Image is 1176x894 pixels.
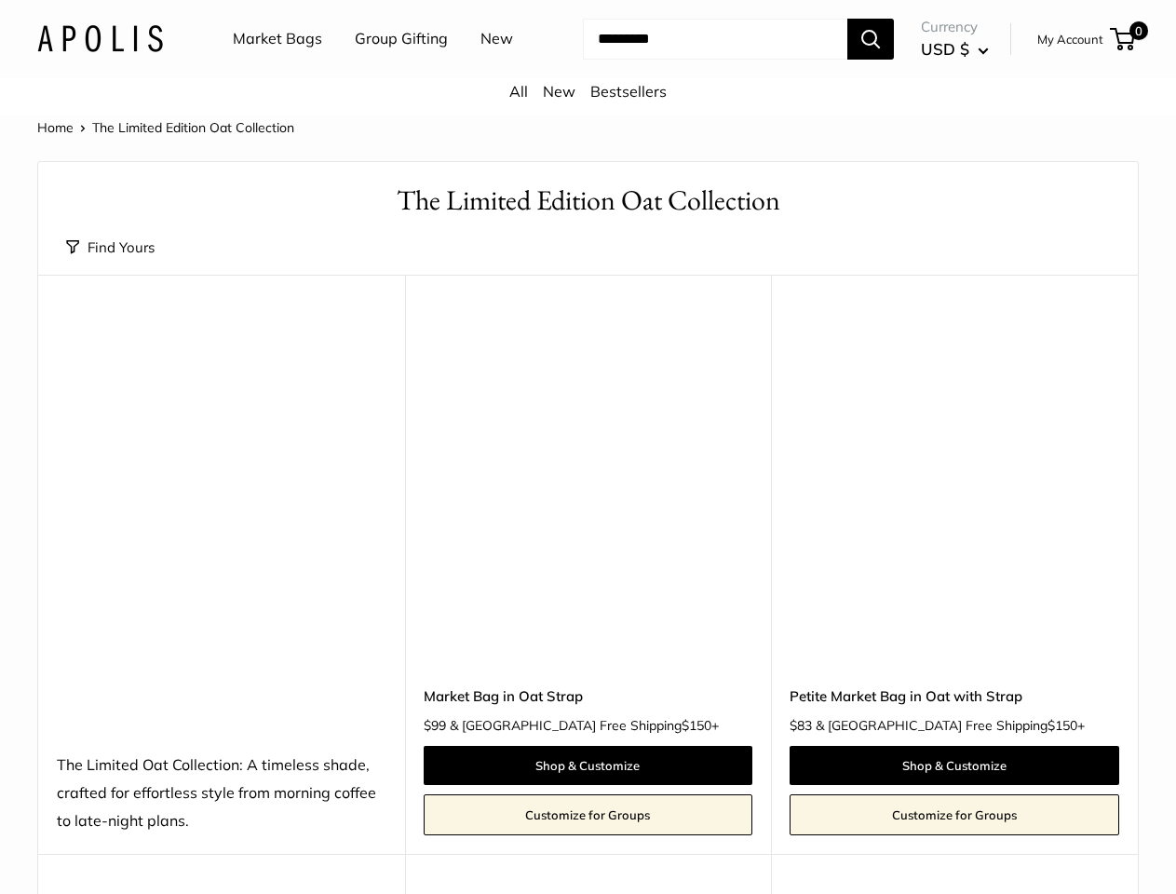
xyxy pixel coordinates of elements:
button: Find Yours [66,235,155,261]
span: The Limited Edition Oat Collection [92,119,294,136]
span: USD $ [921,39,969,59]
button: USD $ [921,34,989,64]
a: 0 [1112,28,1135,50]
span: $83 [790,717,812,734]
span: $99 [424,717,446,734]
a: Shop & Customize [424,746,753,785]
a: My Account [1037,28,1103,50]
nav: Breadcrumb [37,115,294,140]
a: Market Bag in Oat Strap [424,685,753,707]
a: Petite Market Bag in Oat with Strap [790,685,1119,707]
a: Petite Market Bag in Oat with StrapPetite Market Bag in Oat with Strap [790,321,1119,651]
a: Shop & Customize [790,746,1119,785]
span: 0 [1129,21,1148,40]
span: $150 [682,717,711,734]
a: Customize for Groups [790,794,1119,835]
img: Apolis [37,25,163,52]
a: Bestsellers [590,82,667,101]
a: New [543,82,575,101]
a: New [480,25,513,53]
input: Search... [583,19,847,60]
a: Customize for Groups [424,794,753,835]
a: Market Bag in Oat StrapMarket Bag in Oat Strap [424,321,753,651]
h1: The Limited Edition Oat Collection [66,181,1110,221]
span: Currency [921,14,989,40]
div: The Limited Oat Collection: A timeless shade, crafted for effortless style from morning coffee to... [57,752,386,835]
span: & [GEOGRAPHIC_DATA] Free Shipping + [816,719,1085,732]
a: Market Bags [233,25,322,53]
a: All [509,82,528,101]
a: Group Gifting [355,25,448,53]
a: Home [37,119,74,136]
span: & [GEOGRAPHIC_DATA] Free Shipping + [450,719,719,732]
span: $150 [1048,717,1077,734]
button: Search [847,19,894,60]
